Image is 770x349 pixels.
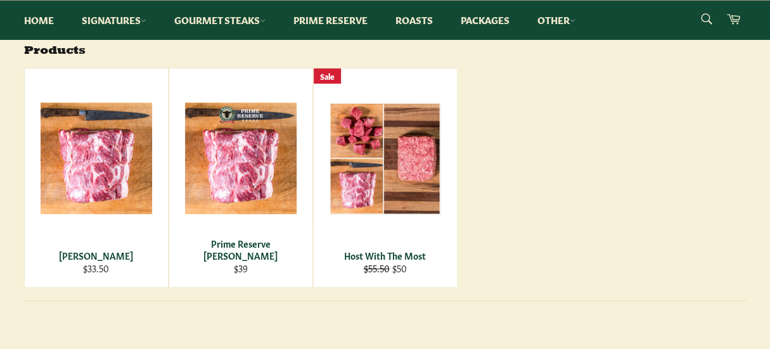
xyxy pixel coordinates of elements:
div: Host With The Most [321,250,449,262]
h2: Products [24,44,747,60]
a: Prime Reserve Chuck Roast Prime Reserve [PERSON_NAME] $39 [169,68,313,288]
s: $55.50 [364,262,390,274]
a: Gourmet Steaks [162,1,278,39]
a: Roasts [383,1,446,39]
a: Packages [448,1,522,39]
div: $50 [321,262,449,274]
div: $39 [177,262,304,274]
img: Chuck Roast [41,103,152,214]
div: $33.50 [32,262,160,274]
img: Prime Reserve Chuck Roast [185,103,297,214]
a: Home [11,1,67,39]
div: Prime Reserve [PERSON_NAME] [177,238,304,262]
a: Signatures [69,1,159,39]
a: Host With The Most Host With The Most $55.50 $50 [313,68,458,288]
a: Chuck Roast [PERSON_NAME] $33.50 [24,68,169,288]
div: [PERSON_NAME] [32,250,160,262]
a: Prime Reserve [281,1,380,39]
img: Host With The Most [330,103,441,215]
div: Sale [314,68,341,84]
a: Other [525,1,588,39]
